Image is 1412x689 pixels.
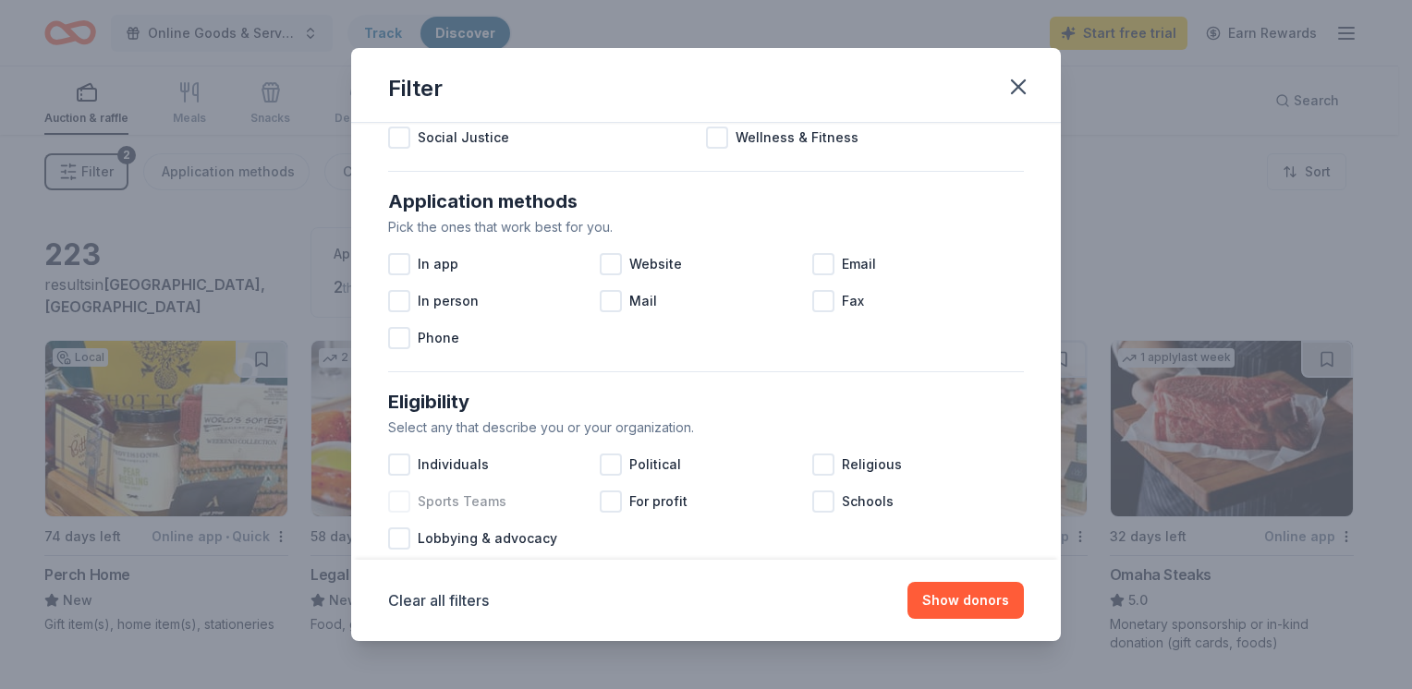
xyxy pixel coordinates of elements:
[388,387,1024,417] div: Eligibility
[418,290,479,312] span: In person
[388,417,1024,439] div: Select any that describe you or your organization.
[842,253,876,275] span: Email
[736,127,858,149] span: Wellness & Fitness
[842,290,864,312] span: Fax
[418,327,459,349] span: Phone
[907,582,1024,619] button: Show donors
[418,490,506,513] span: Sports Teams
[388,589,489,611] button: Clear all filters
[629,453,681,476] span: Political
[418,527,557,550] span: Lobbying & advocacy
[842,490,894,513] span: Schools
[418,253,458,275] span: In app
[388,187,1024,216] div: Application methods
[629,253,682,275] span: Website
[629,290,657,312] span: Mail
[842,453,902,476] span: Religious
[388,216,1024,238] div: Pick the ones that work best for you.
[629,490,688,513] span: For profit
[388,74,443,103] div: Filter
[418,453,489,476] span: Individuals
[418,127,509,149] span: Social Justice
